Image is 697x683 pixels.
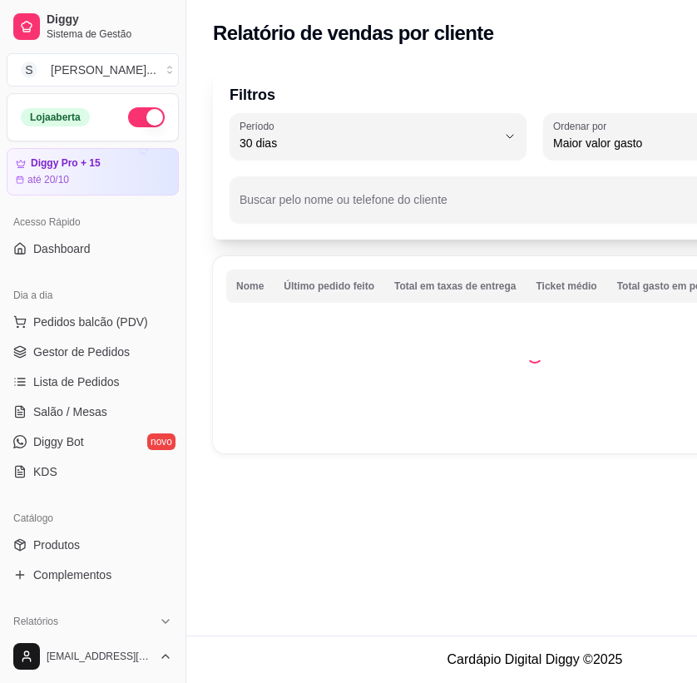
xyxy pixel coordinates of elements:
[526,347,543,364] div: Loading
[33,374,120,390] span: Lista de Pedidos
[51,62,156,78] div: [PERSON_NAME] ...
[7,148,179,195] a: Diggy Pro + 15até 20/10
[240,135,497,151] span: 30 dias
[21,62,37,78] span: S
[553,119,612,133] label: Ordenar por
[230,113,526,160] button: Período30 dias
[7,428,179,455] a: Diggy Botnovo
[7,282,179,309] div: Dia a dia
[7,369,179,395] a: Lista de Pedidos
[7,209,179,235] div: Acesso Rápido
[33,537,80,553] span: Produtos
[7,235,179,262] a: Dashboard
[47,27,172,41] span: Sistema de Gestão
[31,157,101,170] article: Diggy Pro + 15
[7,339,179,365] a: Gestor de Pedidos
[13,615,58,628] span: Relatórios
[7,7,179,47] a: DiggySistema de Gestão
[7,532,179,558] a: Produtos
[33,314,148,330] span: Pedidos balcão (PDV)
[33,463,57,480] span: KDS
[240,119,279,133] label: Período
[7,53,179,87] button: Select a team
[7,505,179,532] div: Catálogo
[213,20,494,47] h2: Relatório de vendas por cliente
[33,403,107,420] span: Salão / Mesas
[47,650,152,663] span: [EMAIL_ADDRESS][DOMAIN_NAME]
[21,108,90,126] div: Loja aberta
[7,562,179,588] a: Complementos
[7,458,179,485] a: KDS
[33,240,91,257] span: Dashboard
[27,173,69,186] article: até 20/10
[7,636,179,676] button: [EMAIL_ADDRESS][DOMAIN_NAME]
[128,107,165,127] button: Alterar Status
[33,433,84,450] span: Diggy Bot
[47,12,172,27] span: Diggy
[33,567,111,583] span: Complementos
[33,344,130,360] span: Gestor de Pedidos
[7,309,179,335] button: Pedidos balcão (PDV)
[7,398,179,425] a: Salão / Mesas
